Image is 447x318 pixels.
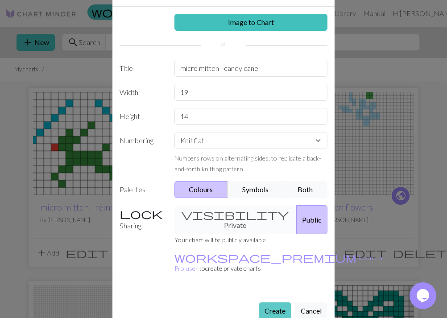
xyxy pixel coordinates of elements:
[174,251,356,264] span: workspace_premium
[174,254,382,272] small: to create private charts
[174,154,321,173] small: Numbers rows on alternating sides, to replicate a back-and-forth knitting pattern.
[114,132,169,174] label: Numbering
[174,181,228,198] button: Colours
[283,181,328,198] button: Both
[114,108,169,125] label: Height
[114,181,169,198] label: Palettes
[114,60,169,77] label: Title
[174,14,328,31] a: Image to Chart
[174,236,266,244] small: Your chart will be publicly available
[410,282,438,309] iframe: chat widget
[114,84,169,101] label: Width
[296,205,327,234] button: Public
[114,205,169,234] label: Sharing
[228,181,284,198] button: Symbols
[174,254,382,272] a: Become a Pro user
